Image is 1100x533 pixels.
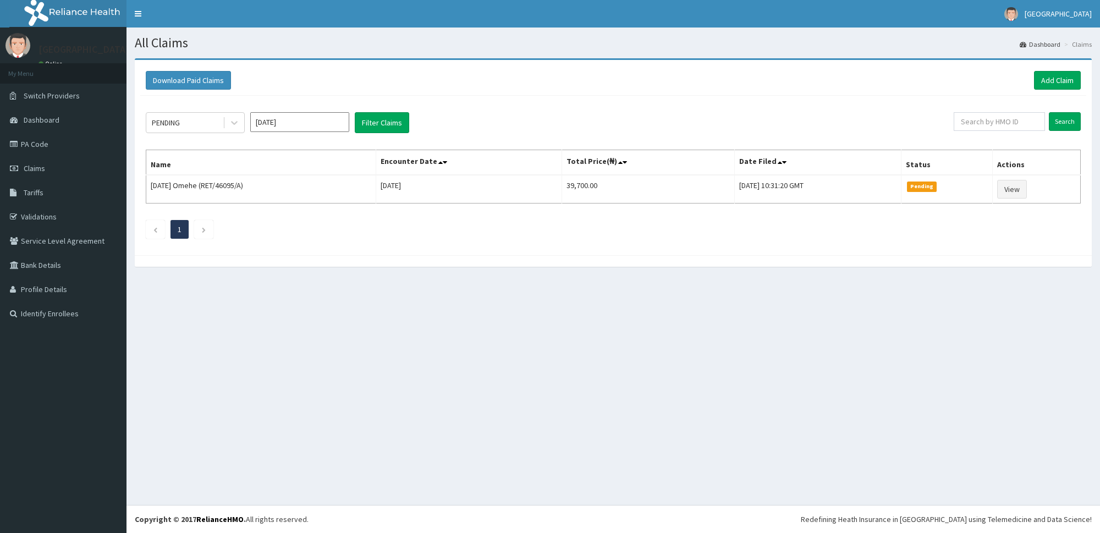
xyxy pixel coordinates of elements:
[562,150,735,175] th: Total Price(₦)
[38,45,129,54] p: [GEOGRAPHIC_DATA]
[376,175,562,204] td: [DATE]
[24,188,43,197] span: Tariffs
[1004,7,1018,21] img: User Image
[24,115,59,125] span: Dashboard
[24,163,45,173] span: Claims
[38,60,65,68] a: Online
[5,33,30,58] img: User Image
[997,180,1027,199] a: View
[1061,40,1092,49] li: Claims
[992,150,1080,175] th: Actions
[355,112,409,133] button: Filter Claims
[376,150,562,175] th: Encounter Date
[152,117,180,128] div: PENDING
[1034,71,1081,90] a: Add Claim
[901,150,992,175] th: Status
[135,36,1092,50] h1: All Claims
[907,182,937,191] span: Pending
[127,505,1100,533] footer: All rights reserved.
[801,514,1092,525] div: Redefining Heath Insurance in [GEOGRAPHIC_DATA] using Telemedicine and Data Science!
[1020,40,1060,49] a: Dashboard
[146,150,376,175] th: Name
[135,514,246,524] strong: Copyright © 2017 .
[153,224,158,234] a: Previous page
[954,112,1045,131] input: Search by HMO ID
[735,150,901,175] th: Date Filed
[562,175,735,204] td: 39,700.00
[196,514,244,524] a: RelianceHMO
[1025,9,1092,19] span: [GEOGRAPHIC_DATA]
[178,224,182,234] a: Page 1 is your current page
[250,112,349,132] input: Select Month and Year
[24,91,80,101] span: Switch Providers
[1049,112,1081,131] input: Search
[735,175,901,204] td: [DATE] 10:31:20 GMT
[146,71,231,90] button: Download Paid Claims
[201,224,206,234] a: Next page
[146,175,376,204] td: [DATE] Omehe (RET/46095/A)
